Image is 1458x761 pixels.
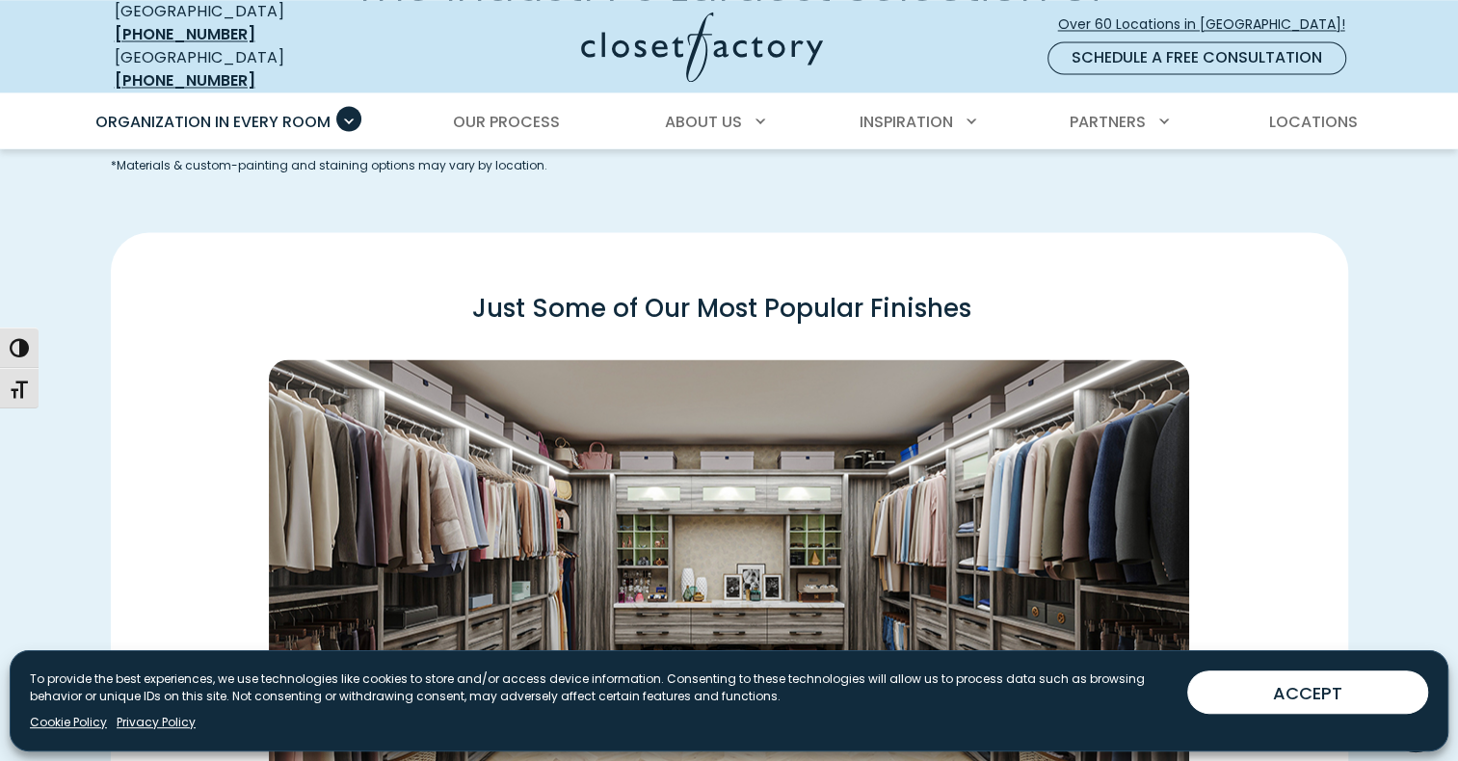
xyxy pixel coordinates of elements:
span: *Materials & custom-painting and staining options may vary by location. [111,159,1348,171]
a: Cookie Policy [30,714,107,731]
a: Over 60 Locations in [GEOGRAPHIC_DATA]! [1057,8,1362,41]
div: [GEOGRAPHIC_DATA] [115,46,394,92]
img: Closet Factory Logo [581,12,823,82]
span: Organization in Every Room [95,110,331,132]
button: ACCEPT [1187,670,1428,714]
h3: Just Some of Our Most Popular Finishes [111,278,1333,336]
span: Our Process [453,110,560,132]
span: About Us [665,110,742,132]
a: Privacy Policy [117,714,196,731]
span: Locations [1268,110,1357,132]
span: Inspiration [860,110,953,132]
span: Partners [1070,110,1146,132]
a: [PHONE_NUMBER] [115,69,255,92]
a: Schedule a Free Consultation [1047,41,1346,74]
p: To provide the best experiences, we use technologies like cookies to store and/or access device i... [30,670,1172,705]
a: [PHONE_NUMBER] [115,23,255,45]
span: Over 60 Locations in [GEOGRAPHIC_DATA]! [1058,14,1361,35]
nav: Primary Menu [82,94,1377,148]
